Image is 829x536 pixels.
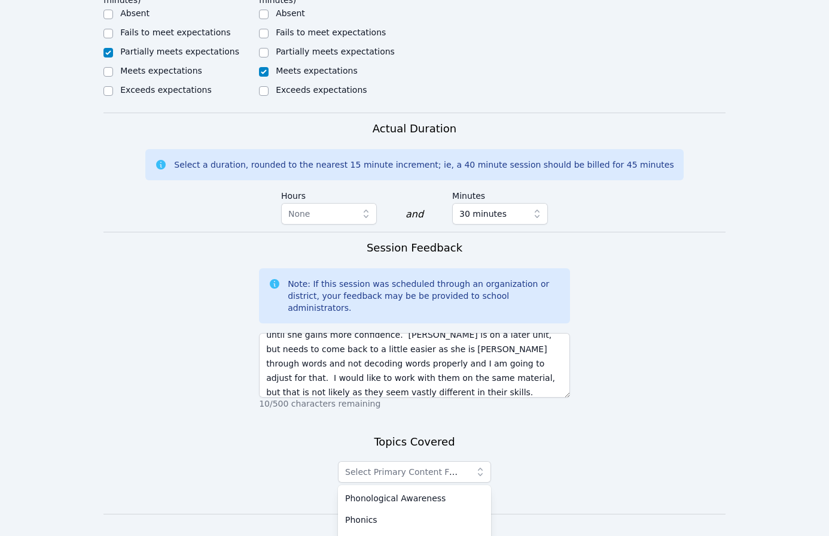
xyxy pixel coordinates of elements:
span: Select Primary Content Focus [345,467,468,477]
h3: Actual Duration [373,120,456,137]
label: Fails to meet expectations [276,28,386,37]
label: Meets expectations [120,66,202,75]
label: Meets expectations [276,66,358,75]
textarea: [PERSON_NAME] is having a great deal of difficulty blending cvc words. I am going to concentrate ... [259,333,570,398]
p: 10/500 characters remaining [259,398,570,410]
button: None [281,203,377,225]
span: None [288,209,310,219]
span: 30 minutes [459,207,507,221]
label: Exceeds expectations [276,85,367,95]
label: Partially meets expectations [120,47,239,56]
label: Partially meets expectations [276,47,395,56]
span: Phonological Awareness [345,492,446,504]
span: Phonics [345,514,377,526]
h3: Session Feedback [367,240,462,256]
button: Select Primary Content Focus [338,461,491,483]
label: Fails to meet expectations [120,28,230,37]
label: Absent [120,8,150,18]
div: and [406,207,423,222]
label: Hours [281,185,377,203]
label: Minutes [452,185,548,203]
h3: Topics Covered [374,434,455,450]
div: Select a duration, rounded to the nearest 15 minute increment; ie, a 40 minute session should be ... [174,159,673,171]
div: Note: If this session was scheduled through an organization or district, your feedback may be be ... [288,278,560,314]
button: 30 minutes [452,203,548,225]
label: Exceeds expectations [120,85,211,95]
label: Absent [276,8,305,18]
